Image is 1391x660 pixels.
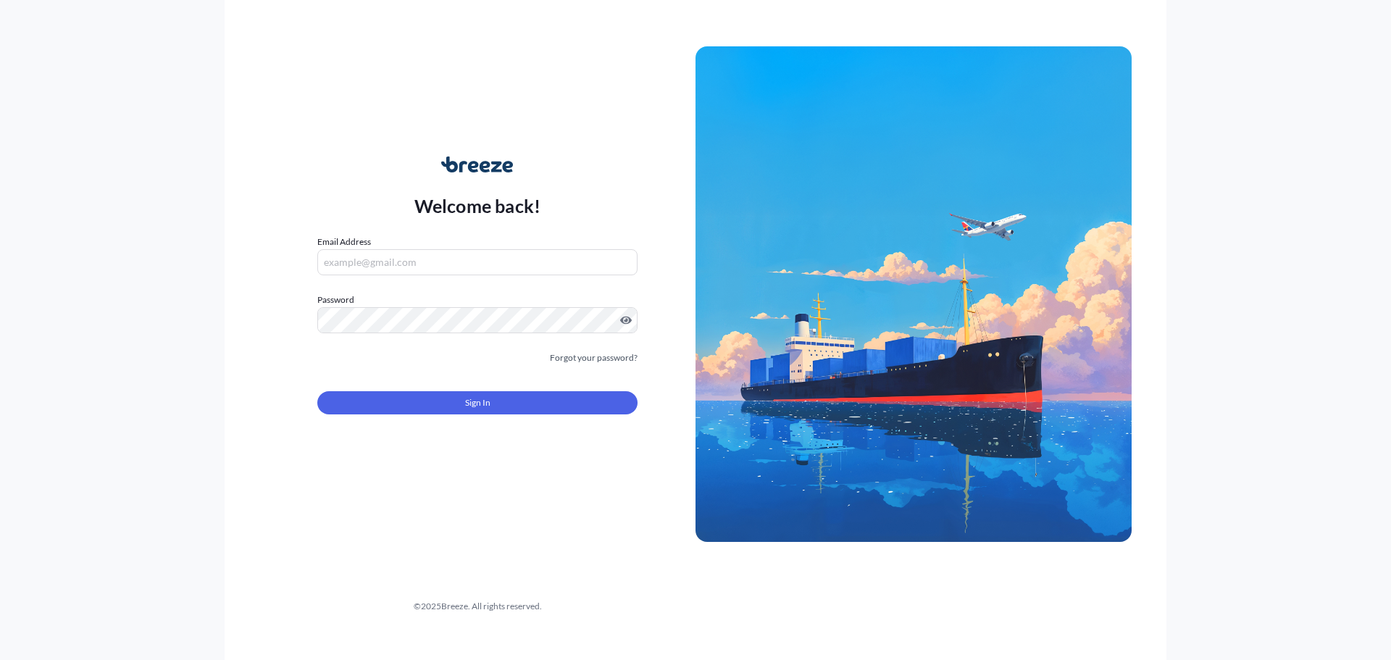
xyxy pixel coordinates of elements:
span: Sign In [465,396,490,410]
img: Ship illustration [695,46,1132,542]
label: Password [317,293,638,307]
label: Email Address [317,235,371,249]
a: Forgot your password? [550,351,638,365]
button: Sign In [317,391,638,414]
div: © 2025 Breeze. All rights reserved. [259,599,695,614]
p: Welcome back! [414,194,541,217]
button: Show password [620,314,632,326]
input: example@gmail.com [317,249,638,275]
